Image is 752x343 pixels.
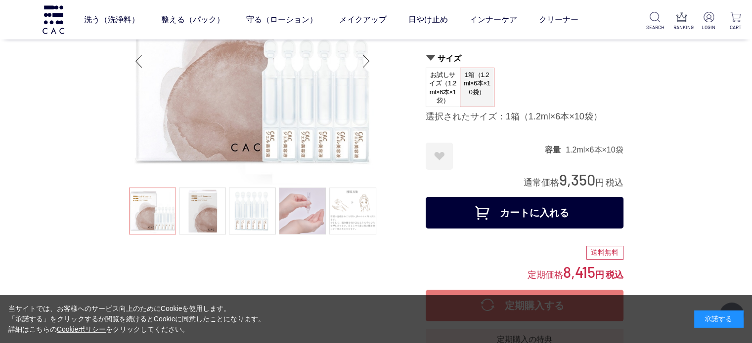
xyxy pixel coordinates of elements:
a: Cookieポリシー [57,325,106,333]
div: Previous slide [129,41,149,81]
a: メイクアップ [339,6,387,34]
a: LOGIN [700,12,717,31]
div: 送料無料 [586,246,623,260]
img: logo [41,5,66,34]
p: CART [727,24,744,31]
span: 円 [595,178,604,188]
span: 9,350 [559,170,595,189]
a: SEARCH [646,12,664,31]
p: RANKING [673,24,691,31]
button: カートに入れる [426,197,623,229]
p: SEARCH [646,24,664,31]
h2: サイズ [426,53,623,64]
span: 定期価格 [528,269,563,280]
span: 円 [595,270,604,280]
a: CART [727,12,744,31]
a: 守る（ローション） [246,6,317,34]
span: 1箱（1.2ml×6本×10袋） [460,68,494,99]
a: 洗う（洗浄料） [84,6,139,34]
dt: 容量 [545,145,566,155]
a: インナーケア [470,6,517,34]
span: 税込 [606,270,623,280]
span: 8,415 [563,263,595,281]
span: 税込 [606,178,623,188]
a: RANKING [673,12,691,31]
button: 定期購入する [426,290,623,321]
a: お気に入りに登録する [426,143,453,170]
dd: 1.2ml×6本×10袋 [566,145,623,155]
a: 整える（パック） [161,6,224,34]
span: 通常価格 [524,178,559,188]
div: Next slide [356,41,376,81]
div: 当サイトでは、お客様へのサービス向上のためにCookieを使用します。 「承諾する」をクリックするか閲覧を続けるとCookieに同意したことになります。 詳細はこちらの をクリックしてください。 [8,304,265,335]
div: 承諾する [694,310,744,328]
span: お試しサイズ（1.2ml×6本×1袋） [426,68,460,108]
div: 選択されたサイズ：1箱（1.2ml×6本×10袋） [426,111,623,123]
a: 日やけ止め [408,6,448,34]
p: LOGIN [700,24,717,31]
a: クリーナー [539,6,578,34]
